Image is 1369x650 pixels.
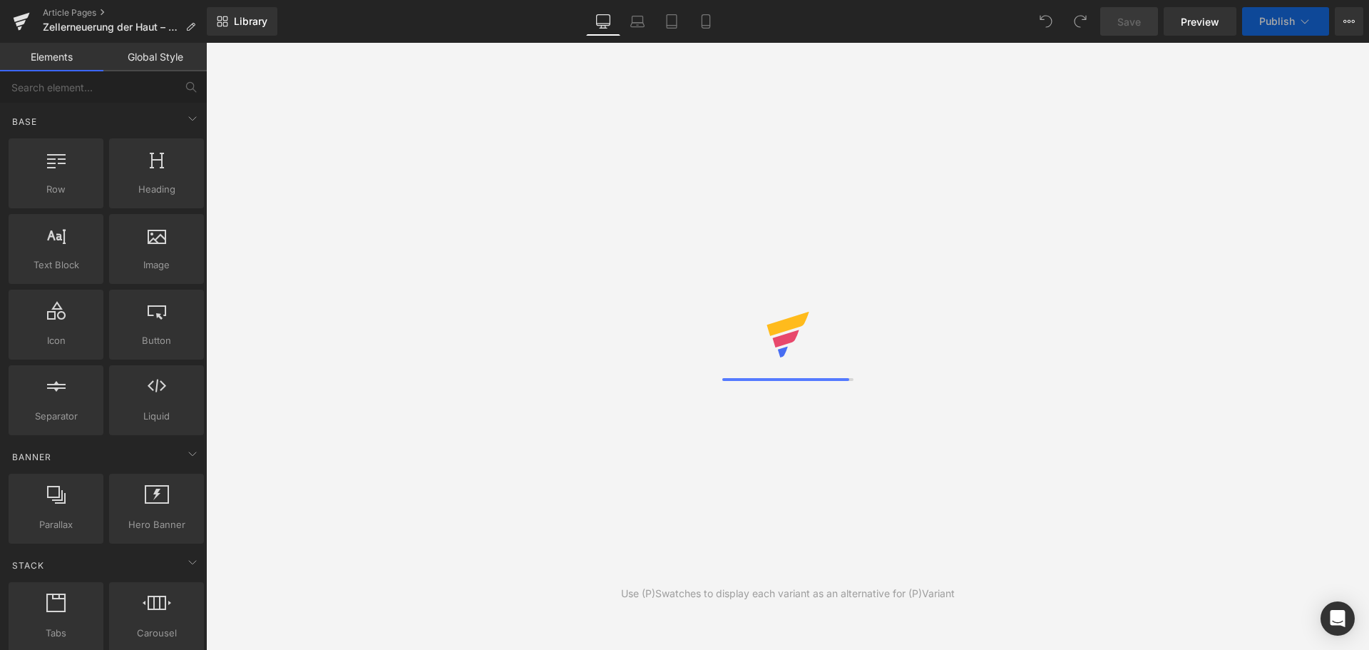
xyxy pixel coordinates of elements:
span: Library [234,15,267,28]
a: Preview [1164,7,1236,36]
button: Undo [1032,7,1060,36]
button: Redo [1066,7,1094,36]
a: Global Style [103,43,207,71]
div: Use (P)Swatches to display each variant as an alternative for (P)Variant [621,586,955,601]
span: Button [113,333,200,348]
span: Save [1117,14,1141,29]
span: Carousel [113,626,200,641]
span: Text Block [13,258,99,273]
span: Tabs [13,626,99,641]
span: Separator [13,409,99,424]
button: Publish [1242,7,1329,36]
a: Laptop [620,7,655,36]
span: Preview [1181,14,1219,29]
a: New Library [207,7,277,36]
span: Image [113,258,200,273]
a: Article Pages [43,7,207,19]
span: Liquid [113,409,200,424]
span: Parallax [13,517,99,532]
span: Zellerneuerung der Haut – ein Überblick. Warum dieser Prozess so wichtig ist? [43,21,180,33]
a: Desktop [586,7,620,36]
button: More [1335,7,1363,36]
span: Banner [11,450,53,464]
span: Stack [11,559,46,572]
span: Row [13,182,99,197]
span: Publish [1259,16,1295,27]
span: Heading [113,182,200,197]
a: Mobile [689,7,723,36]
div: Open Intercom Messenger [1321,601,1355,636]
a: Tablet [655,7,689,36]
span: Hero Banner [113,517,200,532]
span: Icon [13,333,99,348]
span: Base [11,115,39,128]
